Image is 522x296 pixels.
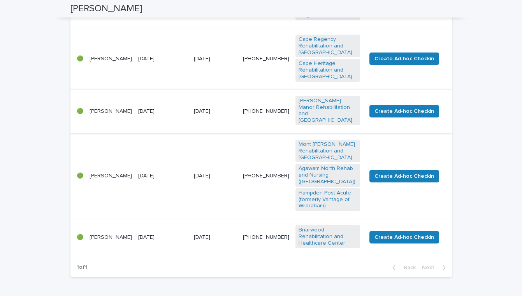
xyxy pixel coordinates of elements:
[194,108,237,115] p: [DATE]
[138,234,188,241] p: [DATE]
[369,170,439,182] button: Create Ad-hoc Checkin
[299,165,357,185] a: Agawam North Rehab and Nursing ([GEOGRAPHIC_DATA])
[299,227,357,246] a: Briarwood Rehabilitation and Healthcare Center
[422,265,439,270] span: Next
[70,89,452,133] tr: 🟢[PERSON_NAME][DATE][DATE][PHONE_NUMBER][PERSON_NAME] Manor Rehabilitation and [GEOGRAPHIC_DATA] ...
[77,108,83,115] p: 🟢
[77,234,83,241] p: 🟢
[374,172,434,180] span: Create Ad-hoc Checkin
[299,98,357,124] a: [PERSON_NAME] Manor Rehabilitation and [GEOGRAPHIC_DATA]
[374,107,434,115] span: Create Ad-hoc Checkin
[70,28,452,89] tr: 🟢[PERSON_NAME][DATE][DATE][PHONE_NUMBER]Cape Regency Rehabilitation and [GEOGRAPHIC_DATA] Cape He...
[299,141,357,161] a: Mont [PERSON_NAME] Rehabilitation and [GEOGRAPHIC_DATA]
[90,234,132,241] p: [PERSON_NAME]
[77,56,83,62] p: 🟢
[369,231,439,243] button: Create Ad-hoc Checkin
[70,219,452,256] tr: 🟢[PERSON_NAME][DATE][DATE][PHONE_NUMBER]Briarwood Rehabilitation and Healthcare Center Create Ad-...
[138,173,188,179] p: [DATE]
[194,234,237,241] p: [DATE]
[386,264,419,271] button: Back
[138,108,188,115] p: [DATE]
[70,258,93,277] p: 1 of 1
[90,173,132,179] p: [PERSON_NAME]
[243,173,289,179] a: [PHONE_NUMBER]
[299,60,357,80] a: Cape Heritage Rehabilitation and [GEOGRAPHIC_DATA]
[374,233,434,241] span: Create Ad-hoc Checkin
[299,190,357,209] a: Hampden Post Acute (formerly Vantage of Wilbraham)
[419,264,452,271] button: Next
[90,56,132,62] p: [PERSON_NAME]
[70,3,142,14] h2: [PERSON_NAME]
[243,235,289,240] a: [PHONE_NUMBER]
[194,56,237,62] p: [DATE]
[194,173,237,179] p: [DATE]
[70,133,452,219] tr: 🟢[PERSON_NAME][DATE][DATE][PHONE_NUMBER]Mont [PERSON_NAME] Rehabilitation and [GEOGRAPHIC_DATA] A...
[138,56,188,62] p: [DATE]
[399,265,416,270] span: Back
[90,108,132,115] p: [PERSON_NAME]
[243,109,289,114] a: [PHONE_NUMBER]
[77,173,83,179] p: 🟢
[374,55,434,63] span: Create Ad-hoc Checkin
[243,56,289,61] a: [PHONE_NUMBER]
[369,53,439,65] button: Create Ad-hoc Checkin
[299,36,357,56] a: Cape Regency Rehabilitation and [GEOGRAPHIC_DATA]
[369,105,439,117] button: Create Ad-hoc Checkin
